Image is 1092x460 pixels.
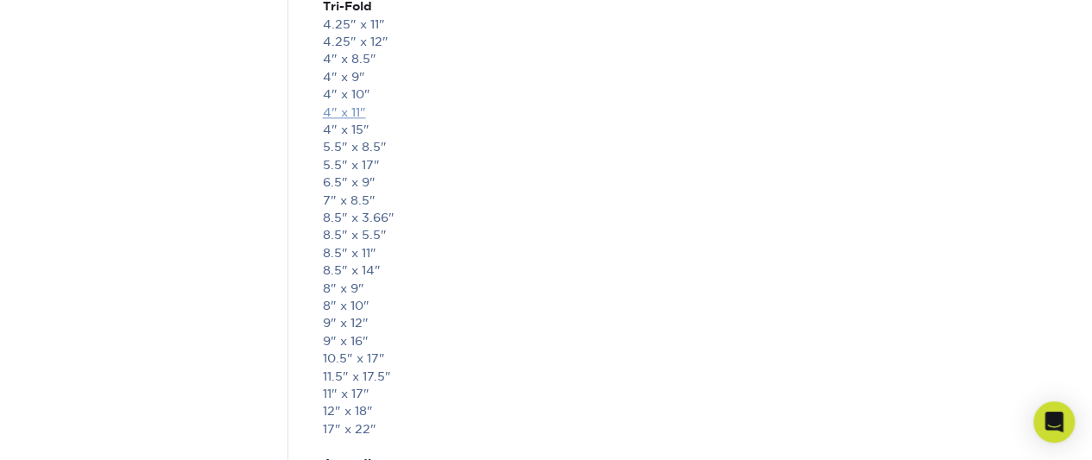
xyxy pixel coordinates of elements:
[323,404,373,418] a: 12" x 18"
[323,35,388,48] a: 4.25" x 12"
[323,369,391,383] a: 11.5" x 17.5"
[323,334,369,348] a: 9" x 16"
[4,407,147,454] iframe: Google Customer Reviews
[1033,401,1075,443] div: Open Intercom Messenger
[323,70,365,84] a: 4" x 9"
[323,422,376,436] a: 17" x 22"
[323,158,380,172] a: 5.5" x 17"
[323,87,370,101] a: 4" x 10"
[323,17,385,31] a: 4.25" x 11"
[323,316,369,330] a: 9" x 12"
[323,123,369,136] a: 4" x 15"
[323,52,376,66] a: 4" x 8.5"
[323,351,385,365] a: 10.5" x 17"
[323,211,395,224] a: 8.5" x 3.66"
[323,281,364,295] a: 8" x 9"
[323,193,376,207] a: 7" x 8.5"
[323,105,366,119] a: 4" x 11"
[323,140,387,154] a: 5.5" x 8.5"
[323,299,369,312] a: 8" x 10"
[323,246,376,260] a: 8.5" x 11"
[323,387,369,400] a: 11" x 17"
[323,263,381,277] a: 8.5" x 14"
[323,175,376,189] a: 6.5" x 9"
[323,228,387,242] a: 8.5" x 5.5"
